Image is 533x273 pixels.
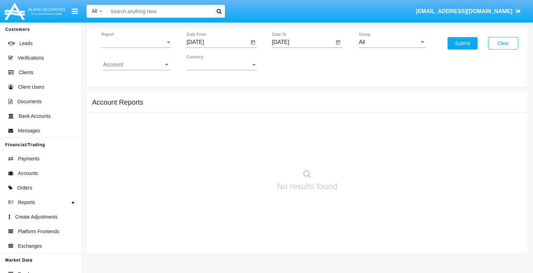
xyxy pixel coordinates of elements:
[18,243,42,250] span: Exchanges
[19,69,34,76] span: Clients
[334,38,342,47] button: Open calendar
[488,37,518,50] button: Clear
[3,1,66,21] img: Logo image
[413,2,524,21] a: [EMAIL_ADDRESS][DOMAIN_NAME]
[18,54,44,62] span: Verifications
[416,8,512,14] span: [EMAIL_ADDRESS][DOMAIN_NAME]
[277,180,337,193] p: No results found
[19,113,51,120] span: Bank Accounts
[249,38,257,47] button: Open calendar
[92,8,97,14] span: All
[187,62,251,68] span: Currency
[101,39,165,45] span: Report
[15,213,57,221] span: Create Adjustments
[18,155,39,162] span: Payments
[19,40,33,47] span: Leads
[448,37,478,50] button: Submit
[87,8,107,15] a: All
[18,170,38,177] span: Accounts
[18,127,40,134] span: Messages
[107,5,211,18] input: Search
[17,184,32,192] span: Orders
[92,99,143,105] h5: Account Reports
[17,98,42,105] span: Documents
[18,199,35,206] span: Reports
[18,83,44,91] span: Client Users
[18,228,59,235] span: Platform Frontends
